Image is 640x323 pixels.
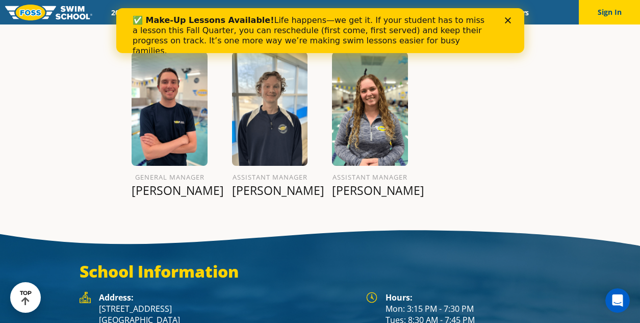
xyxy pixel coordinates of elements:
img: Maya-Adler.png [332,52,408,166]
div: Close [389,9,399,15]
a: Careers [495,8,537,17]
div: TOP [20,290,32,306]
p: [PERSON_NAME] [132,183,208,197]
img: FOSS-Profile-Photo-7.png [132,52,208,166]
strong: Address: [99,292,134,303]
h6: General Manager [132,171,208,183]
iframe: Intercom live chat banner [116,8,524,53]
img: Foss Location Hours [366,292,377,303]
h6: Assistant Manager [332,171,408,183]
img: Foss Location Address [80,292,91,303]
p: [PERSON_NAME] [232,183,308,197]
h3: School Information [80,261,561,282]
a: Swim Like [PERSON_NAME] [355,8,464,17]
a: Blog [463,8,495,17]
iframe: Intercom live chat [605,288,630,313]
p: [PERSON_NAME] [332,183,408,197]
a: About FOSS [298,8,355,17]
a: Swim Path® Program [209,8,298,17]
a: Schools [166,8,209,17]
a: 2025 Calendar [103,8,166,17]
h6: Assistant Manager [232,171,308,183]
strong: Hours: [386,292,413,303]
div: Life happens—we get it. If your student has to miss a lesson this Fall Quarter, you can reschedul... [16,7,375,48]
img: Ben-Provost-1.png [232,52,308,166]
img: FOSS Swim School Logo [5,5,92,20]
b: ✅ Make-Up Lessons Available! [16,7,158,17]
